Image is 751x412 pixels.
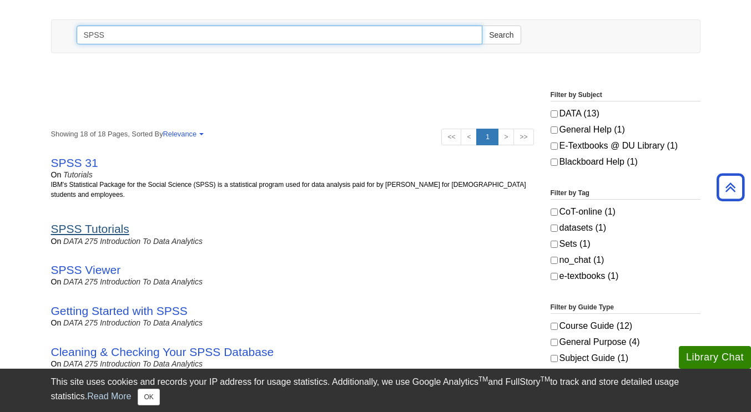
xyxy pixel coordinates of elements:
[551,90,700,101] legend: Filter by Subject
[63,277,203,286] a: DATA 275 Introduction to Data Analytics
[679,346,751,369] button: Library Chat
[551,221,700,235] label: datasets (1)
[551,143,558,150] input: E-Textbooks @ DU Library (1)
[441,129,533,145] ul: Search Pagination
[551,368,700,381] label: Topic Guide (1)
[51,318,62,327] span: on
[551,159,558,166] input: Blackboard Help (1)
[476,129,498,145] a: 1
[513,129,533,145] a: >>
[551,110,558,118] input: DATA (13)
[461,129,477,145] a: <
[51,304,188,317] a: Getting Started with SPSS
[551,273,558,280] input: e-textbooks (1)
[551,188,700,200] legend: Filter by Tag
[551,237,700,251] label: Sets (1)
[551,352,700,365] label: Subject Guide (1)
[551,253,700,267] label: no_chat (1)
[551,257,558,264] input: no_chat (1)
[551,269,700,283] label: e-textbooks (1)
[551,302,700,314] legend: Filter by Guide Type
[87,391,131,401] a: Read More
[551,126,558,134] input: General Help (1)
[478,375,488,383] sup: TM
[541,375,550,383] sup: TM
[63,237,203,246] a: DATA 275 Introduction to Data Analytics
[551,335,700,349] label: General Purpose (4)
[63,359,203,368] a: DATA 275 Introduction to Data Analytics
[551,123,700,136] label: General Help (1)
[551,155,700,169] label: Blackboard Help (1)
[63,170,93,179] a: Tutorials
[551,241,558,248] input: Sets (1)
[551,208,558,216] input: CoT-online (1)
[51,237,62,246] span: on
[51,263,121,276] a: SPSS Viewer
[551,107,700,120] label: DATA (13)
[551,323,558,330] input: Course Guide (12)
[138,389,159,405] button: Close
[551,355,558,362] input: Subject Guide (1)
[551,319,700,333] label: Course Guide (12)
[51,129,534,139] strong: Showing 18 of 18 Pages, Sorted By
[77,26,483,44] input: Enter Search Words
[551,225,558,232] input: datasets (1)
[51,222,129,235] a: SPSS Tutorials
[63,318,203,327] a: DATA 275 Introduction to Data Analytics
[51,359,62,368] span: on
[713,180,748,195] a: Back to Top
[51,345,274,358] a: Cleaning & Checking Your SPSS Database
[51,156,98,169] a: SPSS 31
[482,26,521,44] button: Search
[498,129,514,145] a: >
[551,139,700,152] label: E-Textbooks @ DU Library (1)
[551,339,558,346] input: General Purpose (4)
[51,375,700,405] div: This site uses cookies and records your IP address for usage statistics. Additionally, we use Goo...
[441,129,461,145] a: <<
[163,130,202,138] a: Relevance
[551,205,700,218] label: CoT-online (1)
[51,277,62,286] span: on
[51,170,62,179] span: on
[51,180,534,205] div: IBM's Statistical Package for the Social Science (SPSS) is a statistical program used for data an...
